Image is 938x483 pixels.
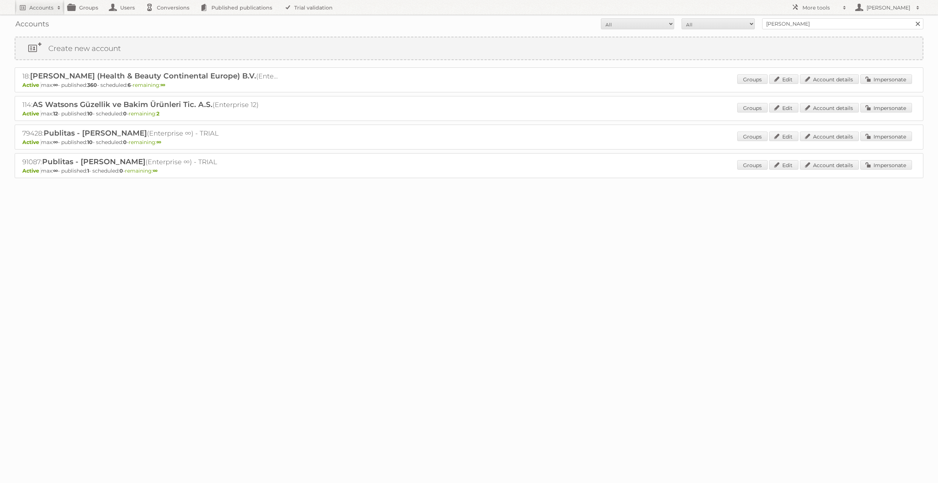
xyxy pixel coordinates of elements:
span: remaining: [125,167,158,174]
span: Publitas - [PERSON_NAME] [42,157,145,166]
span: Active [22,167,41,174]
a: Edit [769,103,798,113]
span: [PERSON_NAME] (Health & Beauty Continental Europe) B.V. [30,71,256,80]
strong: 1 [87,167,89,174]
strong: ∞ [53,82,58,88]
a: Groups [737,74,768,84]
strong: ∞ [156,139,161,145]
strong: 0 [123,139,127,145]
strong: ∞ [160,82,165,88]
a: Account details [800,132,859,141]
a: Account details [800,103,859,113]
a: Edit [769,160,798,170]
a: Groups [737,160,768,170]
span: remaining: [129,139,161,145]
span: Active [22,82,41,88]
h2: 114: (Enterprise 12) [22,100,279,110]
span: AS Watsons Güzellik ve Bakim Ürünleri Tic. A.S. [33,100,213,109]
strong: ∞ [153,167,158,174]
a: Edit [769,74,798,84]
strong: 12 [53,110,58,117]
a: Account details [800,74,859,84]
strong: 0 [119,167,123,174]
span: Active [22,139,41,145]
strong: 360 [87,82,97,88]
h2: More tools [802,4,839,11]
h2: 18: (Enterprise ∞) [22,71,279,81]
strong: ∞ [53,167,58,174]
h2: [PERSON_NAME] [865,4,912,11]
p: max: - published: - scheduled: - [22,167,916,174]
h2: 91087: (Enterprise ∞) - TRIAL [22,157,279,167]
strong: 0 [123,110,127,117]
h2: 79428: (Enterprise ∞) - TRIAL [22,129,279,138]
strong: 10 [87,139,93,145]
a: Impersonate [860,74,912,84]
strong: 6 [128,82,131,88]
a: Impersonate [860,132,912,141]
span: remaining: [129,110,159,117]
p: max: - published: - scheduled: - [22,110,916,117]
span: remaining: [133,82,165,88]
span: Active [22,110,41,117]
a: Edit [769,132,798,141]
p: max: - published: - scheduled: - [22,82,916,88]
strong: 2 [156,110,159,117]
a: Create new account [15,37,923,59]
p: max: - published: - scheduled: - [22,139,916,145]
h2: Accounts [29,4,53,11]
strong: ∞ [53,139,58,145]
strong: 10 [87,110,93,117]
a: Account details [800,160,859,170]
a: Impersonate [860,103,912,113]
a: Impersonate [860,160,912,170]
a: Groups [737,132,768,141]
a: Groups [737,103,768,113]
span: Publitas - [PERSON_NAME] [44,129,147,137]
